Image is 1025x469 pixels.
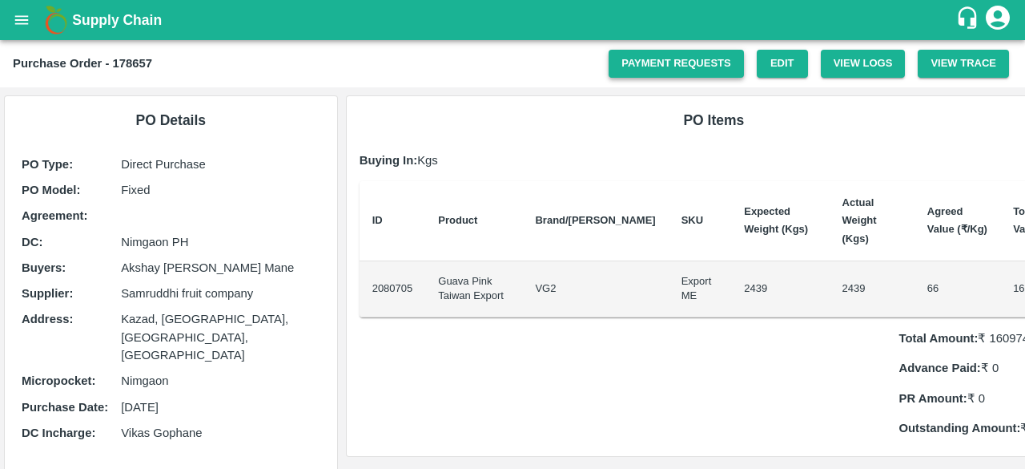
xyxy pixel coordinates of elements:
p: Vikas Gophane [121,424,320,442]
b: Supply Chain [72,12,162,28]
a: Payment Requests [609,50,744,78]
b: Product [438,214,477,226]
p: Akshay [PERSON_NAME] Mane [121,259,320,277]
b: Advance Paid: [898,362,980,374]
b: Agreed Value (₹/Kg) [927,205,987,235]
button: open drawer [3,2,40,38]
button: View Logs [821,50,906,78]
b: Agreement: [22,209,87,222]
b: Micropocket : [22,374,95,387]
div: account of current user [983,3,1012,37]
p: Nimgaon [121,372,320,390]
b: Actual Weight (Kgs) [842,196,877,245]
b: DC Incharge : [22,427,95,439]
td: 2439 [830,261,914,317]
td: VG2 [522,261,668,317]
td: 2439 [731,261,829,317]
b: ID [372,214,383,226]
b: Brand/[PERSON_NAME] [535,214,655,226]
p: Nimgaon PH [121,233,320,251]
b: PO Type : [22,158,73,171]
b: Address : [22,313,73,325]
div: customer-support [955,6,983,34]
button: View Trace [918,50,1009,78]
p: Fixed [121,181,320,199]
a: Edit [757,50,808,78]
td: Guava Pink Taiwan Export [425,261,522,317]
b: SKU [681,214,703,226]
b: Expected Weight (Kgs) [744,205,808,235]
b: Purchase Order - 178657 [13,57,152,70]
b: Buyers : [22,261,66,274]
p: Kazad, [GEOGRAPHIC_DATA], [GEOGRAPHIC_DATA], [GEOGRAPHIC_DATA] [121,310,320,364]
td: Export ME [669,261,732,317]
td: 2080705 [360,261,426,317]
b: DC : [22,236,42,249]
b: Supplier : [22,287,73,300]
b: Buying In: [360,154,418,167]
b: Purchase Date : [22,401,108,414]
p: Samruddhi fruit company [121,285,320,302]
a: Supply Chain [72,9,955,31]
img: logo [40,4,72,36]
td: 66 [914,261,1000,317]
b: PR Amount: [898,392,967,405]
b: Total Amount: [898,332,978,345]
b: PO Model : [22,184,80,196]
p: [DATE] [121,398,320,416]
h6: PO Details [18,109,324,131]
p: Direct Purchase [121,156,320,173]
b: Outstanding Amount: [898,422,1020,435]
